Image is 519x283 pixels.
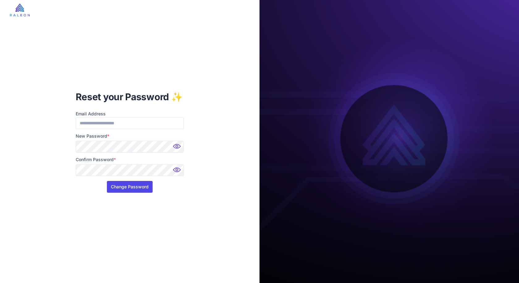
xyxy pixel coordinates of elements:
label: Email Address [76,110,184,117]
label: Confirm Password [76,156,184,163]
h1: Reset your Password ✨ [76,91,184,103]
button: Change Password [107,181,153,193]
img: raleon-logo-whitebg.9aac0268.jpg [10,3,30,16]
img: Password hidden [171,165,184,178]
img: Password hidden [171,142,184,154]
label: New Password [76,133,184,139]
